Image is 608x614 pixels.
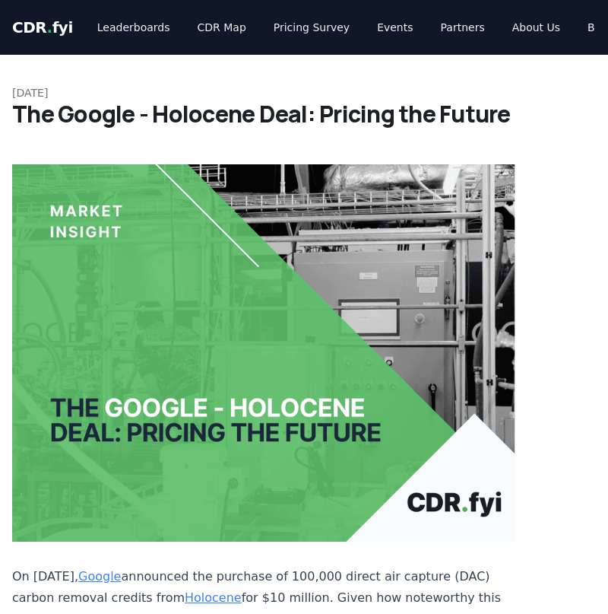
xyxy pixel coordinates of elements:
span: . [47,18,52,37]
img: blog post image [12,164,515,542]
a: Partners [429,14,497,41]
a: Events [365,14,425,41]
a: Leaderboards [85,14,182,41]
a: Google [78,569,121,584]
h1: The Google - Holocene Deal: Pricing the Future [12,100,596,128]
p: [DATE] [12,85,596,100]
a: CDR.fyi [12,17,73,38]
a: CDR Map [185,14,258,41]
a: About Us [500,14,572,41]
span: CDR fyi [12,18,73,37]
a: Holocene [185,590,242,605]
a: Pricing Survey [261,14,362,41]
